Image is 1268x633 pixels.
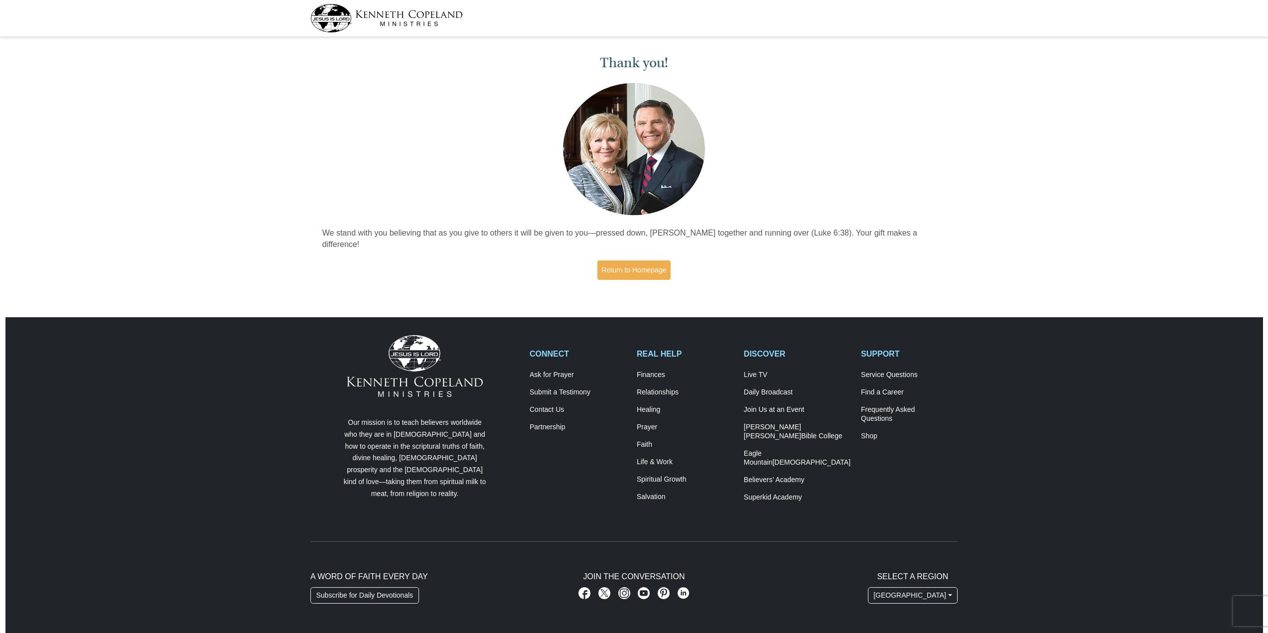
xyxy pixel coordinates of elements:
[744,493,850,502] a: Superkid Academy
[341,417,488,500] p: Our mission is to teach believers worldwide who they are in [DEMOGRAPHIC_DATA] and how to operate...
[561,81,707,218] img: Kenneth and Gloria
[861,349,958,359] h2: SUPPORT
[310,572,428,581] span: A Word of Faith Every Day
[322,55,946,71] h1: Thank you!
[310,587,419,604] a: Subscribe for Daily Devotionals
[530,349,626,359] h2: CONNECT
[310,4,463,32] img: kcm-header-logo.svg
[347,335,483,397] img: Kenneth Copeland Ministries
[744,349,850,359] h2: DISCOVER
[530,405,626,414] a: Contact Us
[637,371,733,380] a: Finances
[530,371,626,380] a: Ask for Prayer
[530,388,626,397] a: Submit a Testimony
[744,388,850,397] a: Daily Broadcast
[637,388,733,397] a: Relationships
[861,371,958,380] a: Service Questions
[530,423,626,432] a: Partnership
[772,458,850,466] span: [DEMOGRAPHIC_DATA]
[868,587,958,604] button: [GEOGRAPHIC_DATA]
[744,476,850,485] a: Believers’ Academy
[637,423,733,432] a: Prayer
[861,388,958,397] a: Find a Career
[637,440,733,449] a: Faith
[637,405,733,414] a: Healing
[801,432,843,440] span: Bible College
[868,572,958,581] h2: Select A Region
[637,349,733,359] h2: REAL HELP
[744,405,850,414] a: Join Us at an Event
[744,423,850,441] a: [PERSON_NAME] [PERSON_NAME]Bible College
[597,260,671,280] a: Return to Homepage
[744,371,850,380] a: Live TV
[861,405,958,423] a: Frequently AskedQuestions
[637,475,733,484] a: Spiritual Growth
[637,458,733,467] a: Life & Work
[322,228,946,251] p: We stand with you believing that as you give to others it will be given to you—pressed down, [PER...
[861,432,958,441] a: Shop
[744,449,850,467] a: Eagle Mountain[DEMOGRAPHIC_DATA]
[637,493,733,502] a: Salvation
[530,572,738,581] h2: Join The Conversation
